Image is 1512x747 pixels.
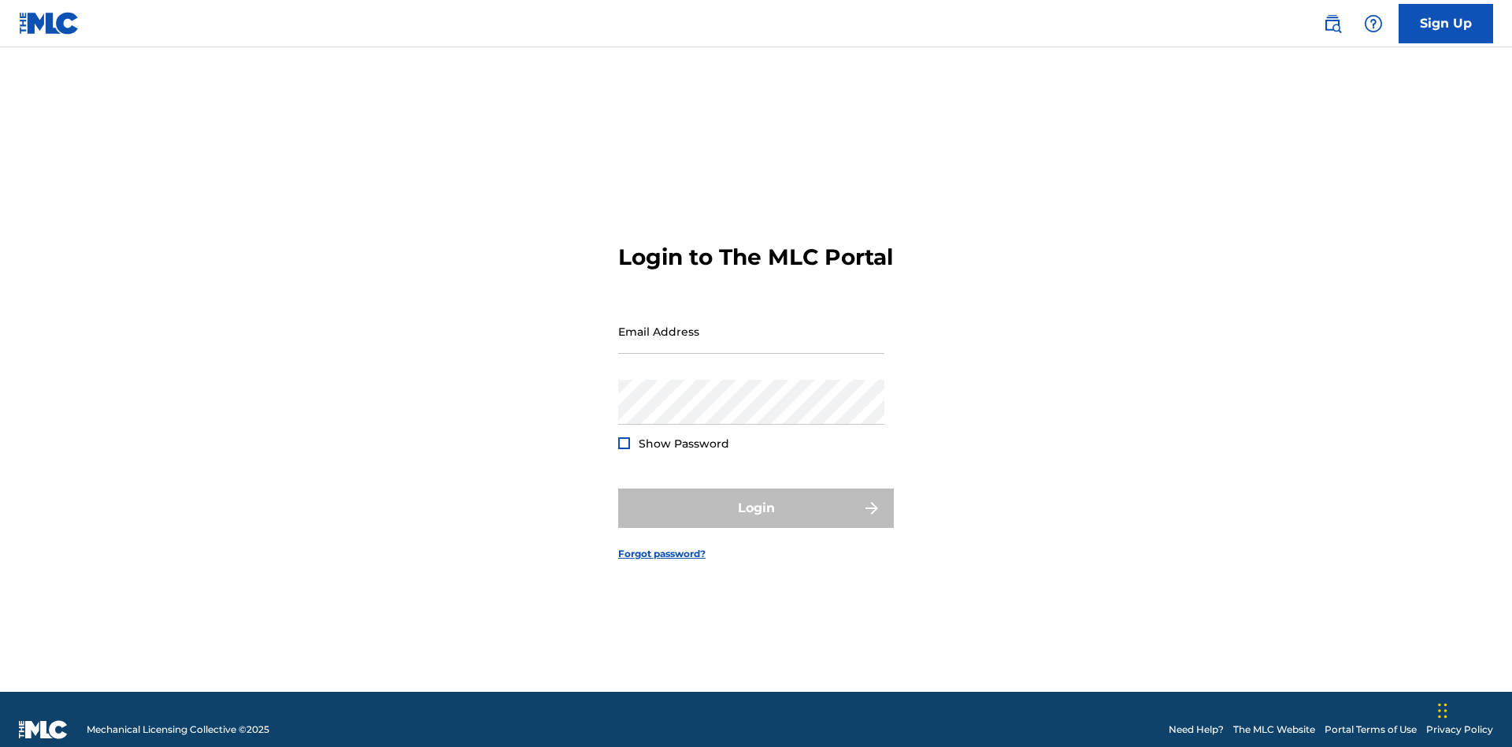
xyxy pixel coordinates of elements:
[1364,14,1383,33] img: help
[19,720,68,739] img: logo
[1358,8,1389,39] div: Help
[1433,671,1512,747] iframe: Chat Widget
[1438,687,1447,734] div: Drag
[87,723,269,737] span: Mechanical Licensing Collective © 2025
[1169,723,1224,737] a: Need Help?
[1317,8,1348,39] a: Public Search
[1323,14,1342,33] img: search
[618,243,893,271] h3: Login to The MLC Portal
[1233,723,1315,737] a: The MLC Website
[639,437,729,451] span: Show Password
[1325,723,1417,737] a: Portal Terms of Use
[618,547,706,561] a: Forgot password?
[1426,723,1493,737] a: Privacy Policy
[1399,4,1493,43] a: Sign Up
[19,12,80,35] img: MLC Logo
